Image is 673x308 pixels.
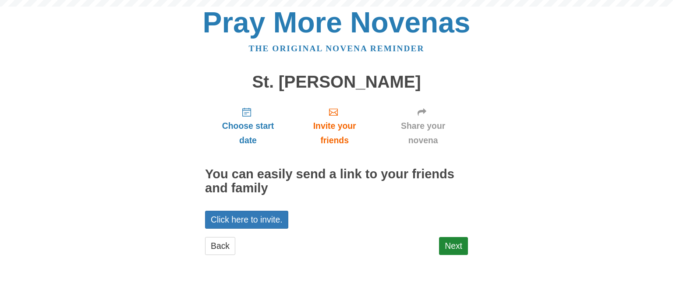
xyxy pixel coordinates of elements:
[205,73,468,92] h1: St. [PERSON_NAME]
[205,167,468,195] h2: You can easily send a link to your friends and family
[291,100,378,152] a: Invite your friends
[378,100,468,152] a: Share your novena
[214,119,282,148] span: Choose start date
[300,119,369,148] span: Invite your friends
[205,100,291,152] a: Choose start date
[249,44,425,53] a: The original novena reminder
[203,6,471,39] a: Pray More Novenas
[205,211,288,229] a: Click here to invite.
[387,119,459,148] span: Share your novena
[205,237,235,255] a: Back
[439,237,468,255] a: Next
